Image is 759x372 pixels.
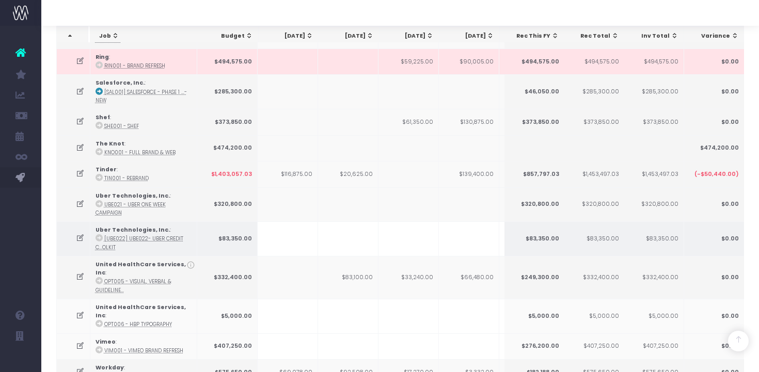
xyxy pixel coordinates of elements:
[623,161,684,187] td: $1,453,497.03
[96,28,181,43] abbr: [WAY001] Wayground - MVP - Brand - New
[439,109,499,135] td: $130,875.00
[328,32,374,40] div: [DATE]
[564,299,624,333] td: $5,000.00
[96,114,110,121] strong: Shef
[96,338,116,346] strong: Vimeo
[104,347,183,354] abbr: VIM001 - Vimeo Brand Refresh
[684,48,744,74] td: $0.00
[197,299,258,333] td: $5,000.00
[574,32,619,40] div: Rec Total
[389,32,434,40] div: [DATE]
[197,74,258,109] td: $285,300.00
[197,135,258,161] td: $474,200.00
[623,109,684,135] td: $373,850.00
[96,53,109,61] strong: Ring
[197,187,258,222] td: $320,800.00
[623,221,684,256] td: $83,350.00
[197,221,258,256] td: $83,350.00
[504,74,564,109] td: $46,050.00
[96,79,145,87] strong: Salesforce, Inc.
[90,26,200,46] th: Job: activate to sort column ascending
[504,48,564,74] td: $494,575.00
[90,74,197,109] td: :
[104,123,139,130] abbr: SHE001 - Shef
[439,26,500,46] th: Jul 24: activate to sort column ascending
[104,175,149,182] abbr: TIN001 - Rebrand
[318,256,378,299] td: $83,100.00
[99,32,194,40] div: Job
[96,261,186,277] strong: United HealthCare Services, Inc
[564,333,624,359] td: $407,250.00
[684,299,744,333] td: $0.00
[684,256,744,299] td: $0.00
[96,278,171,293] abbr: OPT005 - Visual, Verbal & Guidelines
[258,161,318,187] td: $116,875.00
[504,221,564,256] td: $83,350.00
[623,74,684,109] td: $285,300.00
[623,299,684,333] td: $5,000.00
[499,109,560,135] td: $102,175.00
[96,303,186,319] strong: United HealthCare Services, Inc
[90,256,197,299] td: :
[197,109,258,135] td: $373,850.00
[90,299,197,333] td: :
[197,333,258,359] td: $407,250.00
[684,221,744,256] td: $0.00
[198,26,259,46] th: Budget: activate to sort column ascending
[504,161,564,187] td: $857,797.03
[439,256,499,299] td: $66,480.00
[104,321,172,328] abbr: OPT006 - HBP Typography
[504,26,565,46] th: Rec This FY: activate to sort column ascending
[564,48,624,74] td: $494,575.00
[104,62,165,69] abbr: RIN001 - Brand Refresh
[197,256,258,299] td: $332,400.00
[439,48,499,74] td: $90,005.00
[378,48,439,74] td: $59,225.00
[379,26,440,46] th: Jun 24: activate to sort column ascending
[623,187,684,222] td: $320,800.00
[684,333,744,359] td: $0.00
[90,109,197,135] td: :
[684,109,744,135] td: $0.00
[504,299,564,333] td: $5,000.00
[504,256,564,299] td: $249,300.00
[623,256,684,299] td: $332,400.00
[57,26,88,46] th: : activate to sort column descending
[90,48,197,74] td: :
[378,109,439,135] td: $61,350.00
[564,161,624,187] td: $1,453,497.03
[623,333,684,359] td: $407,250.00
[564,256,624,299] td: $332,400.00
[499,161,560,187] td: $35,250.00
[268,32,313,40] div: [DATE]
[624,26,684,46] th: Inv Total: activate to sort column ascending
[90,135,197,161] td: :
[90,221,197,256] td: :
[564,187,624,222] td: $320,800.00
[96,364,124,371] strong: Workday
[564,221,624,256] td: $83,350.00
[684,187,744,222] td: $0.00
[96,166,117,173] strong: Tinder
[318,161,378,187] td: $20,625.00
[499,256,560,299] td: $66,480.00
[13,351,28,367] img: images/default_profile_image.png
[499,48,560,74] td: $104,560.00
[684,135,744,161] td: $474,200.00
[564,26,625,46] th: Rec Total: activate to sort column ascending
[504,109,564,135] td: $373,850.00
[96,140,124,148] strong: The Knot
[693,32,738,40] div: Variance
[90,187,197,222] td: :
[504,187,564,222] td: $320,800.00
[439,161,499,187] td: $139,400.00
[684,74,744,109] td: $0.00
[378,256,439,299] td: $33,240.00
[564,109,624,135] td: $373,850.00
[197,161,258,187] td: $1,403,057.03
[633,32,678,40] div: Inv Total
[90,333,197,359] td: :
[623,48,684,74] td: $494,575.00
[564,74,624,109] td: $285,300.00
[197,48,258,74] td: $494,575.00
